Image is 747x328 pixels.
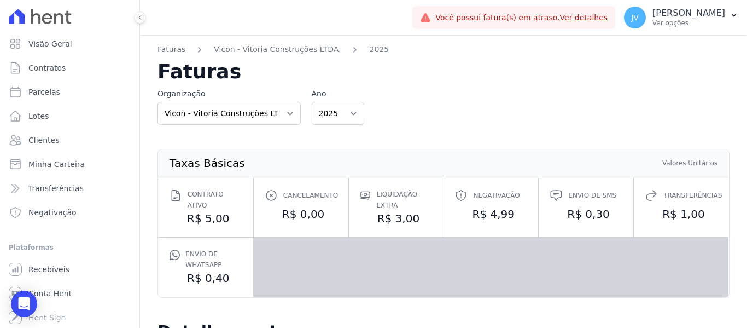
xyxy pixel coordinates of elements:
[28,87,60,97] span: Parcelas
[4,202,135,223] a: Negativação
[185,249,242,271] span: Envio de Whatsapp
[28,135,59,146] span: Clientes
[360,211,433,226] dd: R$ 3,00
[4,177,135,199] a: Transferências
[454,206,527,222] dd: R$ 4,99
[28,288,72,299] span: Conta Hent
[11,291,37,317] div: Open Intercom Messenger
[28,183,84,194] span: Transferências
[265,206,337,222] dd: R$ 0,00
[28,159,85,170] span: Minha Carteira
[28,111,49,122] span: Lotes
[157,88,301,100] label: Organização
[4,153,135,175] a: Minha Carteira
[663,190,722,201] span: Transferências
[652,8,725,19] p: [PERSON_NAME]
[652,19,725,27] p: Ver opções
[28,38,72,49] span: Visão Geral
[157,44,185,55] a: Faturas
[4,81,135,103] a: Parcelas
[550,206,622,222] dd: R$ 0,30
[615,2,747,33] button: JV [PERSON_NAME] Ver opções
[4,33,135,55] a: Visão Geral
[4,57,135,79] a: Contratos
[369,44,389,55] a: 2025
[473,190,520,201] span: Negativação
[4,129,135,151] a: Clientes
[4,283,135,304] a: Conta Hent
[645,206,717,222] dd: R$ 1,00
[170,211,242,226] dd: R$ 5,00
[4,105,135,127] a: Lotes
[631,14,639,21] span: JV
[560,13,608,22] a: Ver detalhes
[568,190,616,201] span: Envio de SMS
[28,264,69,275] span: Recebíveis
[283,190,338,201] span: Cancelamento
[157,62,730,82] h2: Faturas
[28,62,66,73] span: Contratos
[9,241,131,254] div: Plataformas
[376,189,432,211] span: Liquidação extra
[4,258,135,280] a: Recebíveis
[169,158,246,168] th: Taxas Básicas
[157,44,730,62] nav: Breadcrumb
[435,12,608,24] span: Você possui fatura(s) em atraso.
[662,158,718,168] th: Valores Unitários
[214,44,341,55] a: Vicon - Vitoria Construções LTDA.
[188,189,242,211] span: Contrato ativo
[312,88,364,100] label: Ano
[28,207,77,218] span: Negativação
[170,271,242,286] dd: R$ 0,40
